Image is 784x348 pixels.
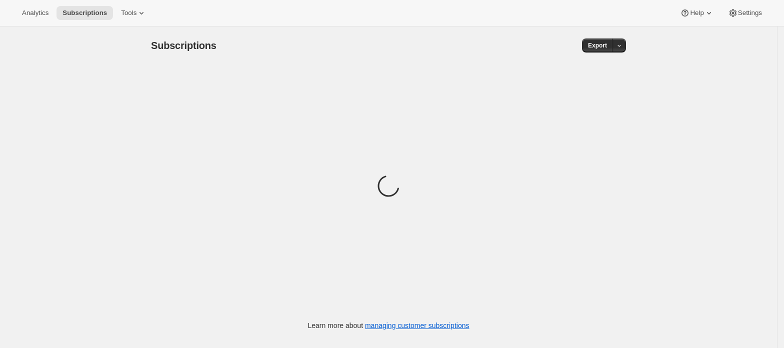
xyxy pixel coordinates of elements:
[722,6,768,20] button: Settings
[16,6,54,20] button: Analytics
[62,9,107,17] span: Subscriptions
[121,9,136,17] span: Tools
[151,40,216,51] span: Subscriptions
[738,9,762,17] span: Settings
[308,320,469,330] p: Learn more about
[582,38,613,52] button: Export
[690,9,703,17] span: Help
[588,41,607,49] span: Export
[115,6,152,20] button: Tools
[22,9,48,17] span: Analytics
[56,6,113,20] button: Subscriptions
[674,6,719,20] button: Help
[365,321,469,329] a: managing customer subscriptions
